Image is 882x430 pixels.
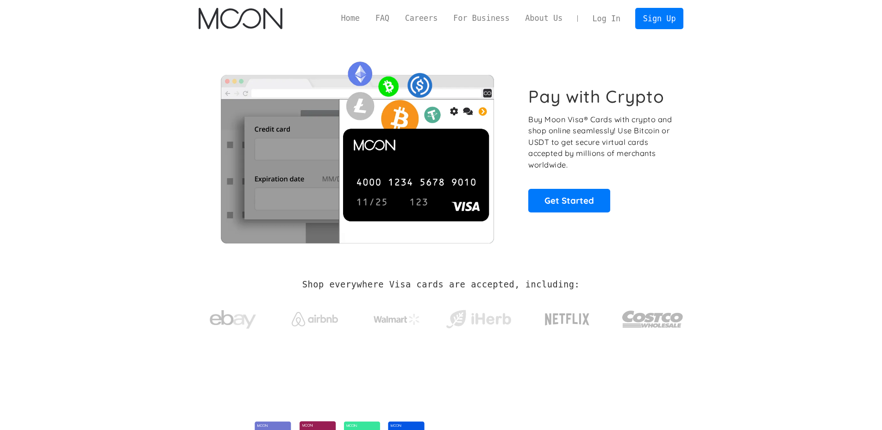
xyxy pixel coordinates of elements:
[199,55,516,243] img: Moon Cards let you spend your crypto anywhere Visa is accepted.
[517,12,570,24] a: About Us
[199,296,268,339] a: ebay
[333,12,368,24] a: Home
[368,12,397,24] a: FAQ
[544,308,590,331] img: Netflix
[622,293,684,341] a: Costco
[585,8,628,29] a: Log In
[199,8,282,29] a: home
[199,8,282,29] img: Moon Logo
[292,312,338,326] img: Airbnb
[528,114,673,171] p: Buy Moon Visa® Cards with crypto and shop online seamlessly! Use Bitcoin or USDT to get secure vi...
[302,280,580,290] h2: Shop everywhere Visa cards are accepted, including:
[528,86,664,107] h1: Pay with Crypto
[445,12,517,24] a: For Business
[622,302,684,337] img: Costco
[528,189,610,212] a: Get Started
[444,307,513,331] img: iHerb
[362,305,431,330] a: Walmart
[526,299,609,336] a: Netflix
[444,298,513,336] a: iHerb
[374,314,420,325] img: Walmart
[635,8,683,29] a: Sign Up
[397,12,445,24] a: Careers
[210,305,256,334] img: ebay
[280,303,349,331] a: Airbnb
